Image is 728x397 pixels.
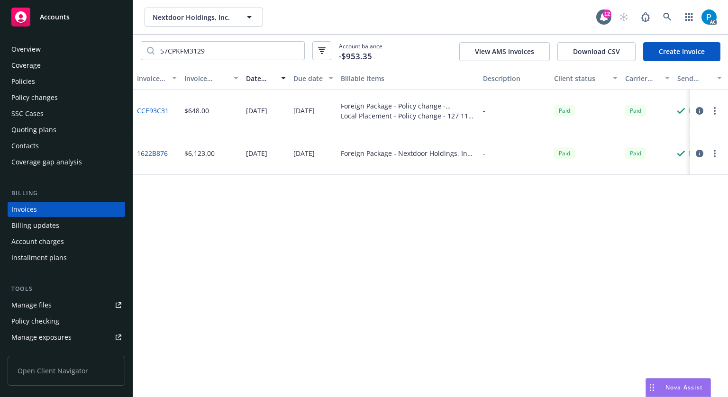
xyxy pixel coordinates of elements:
[137,106,169,116] a: CCE93C31
[8,106,125,121] a: SSC Cases
[11,298,52,313] div: Manage files
[341,148,475,158] div: Foreign Package - Nextdoor Holdings, Inc. - Foreign Package - 57CPKFM3129
[11,154,82,170] div: Coverage gap analysis
[11,74,35,89] div: Policies
[459,42,550,61] button: View AMS invoices
[242,67,290,90] button: Date issued
[11,202,37,217] div: Invoices
[153,12,235,22] span: Nextdoor Holdings, Inc.
[246,73,275,83] div: Date issued
[341,73,475,83] div: Billable items
[625,73,659,83] div: Carrier status
[483,73,546,83] div: Description
[658,8,677,27] a: Search
[40,13,70,21] span: Accounts
[625,147,646,159] div: Paid
[11,58,41,73] div: Coverage
[479,67,550,90] button: Description
[147,47,155,54] svg: Search
[8,250,125,265] a: Installment plans
[11,138,39,153] div: Contacts
[181,67,242,90] button: Invoice amount
[11,330,72,345] div: Manage exposures
[8,218,125,233] a: Billing updates
[293,73,323,83] div: Due date
[11,234,64,249] div: Account charges
[8,42,125,57] a: Overview
[8,138,125,153] a: Contacts
[8,346,125,361] a: Manage certificates
[8,154,125,170] a: Coverage gap analysis
[8,330,125,345] a: Manage exposures
[8,90,125,105] a: Policy changes
[8,314,125,329] a: Policy checking
[11,314,59,329] div: Policy checking
[290,67,337,90] button: Due date
[11,250,67,265] div: Installment plans
[155,42,304,60] input: Filter by keyword...
[8,202,125,217] a: Invoices
[341,111,475,121] div: Local Placement - Policy change - 127 110 950
[665,383,703,391] span: Nova Assist
[8,234,125,249] a: Account charges
[554,105,575,117] div: Paid
[621,67,673,90] button: Carrier status
[11,122,56,137] div: Quoting plans
[550,67,621,90] button: Client status
[483,106,485,116] div: -
[184,148,215,158] div: $6,123.00
[8,298,125,313] a: Manage files
[554,147,575,159] div: Paid
[8,58,125,73] a: Coverage
[8,4,125,30] a: Accounts
[339,42,382,59] span: Account balance
[337,67,479,90] button: Billable items
[246,106,267,116] div: [DATE]
[680,8,699,27] a: Switch app
[339,50,372,63] span: -$953.35
[483,148,485,158] div: -
[246,148,267,158] div: [DATE]
[11,42,41,57] div: Overview
[646,379,658,397] div: Drag to move
[8,74,125,89] a: Policies
[137,148,168,158] a: 1622B876
[145,8,263,27] button: Nextdoor Holdings, Inc.
[603,9,611,18] div: 12
[341,101,475,111] div: Foreign Package - Policy change - 57CPKFM3129
[184,73,228,83] div: Invoice amount
[133,67,181,90] button: Invoice ID
[625,105,646,117] div: Paid
[646,378,711,397] button: Nova Assist
[8,122,125,137] a: Quoting plans
[137,73,166,83] div: Invoice ID
[636,8,655,27] a: Report a Bug
[11,218,59,233] div: Billing updates
[293,106,315,116] div: [DATE]
[643,42,720,61] a: Create Invoice
[673,67,726,90] button: Send result
[8,284,125,294] div: Tools
[11,346,73,361] div: Manage certificates
[677,73,711,83] div: Send result
[8,189,125,198] div: Billing
[11,106,44,121] div: SSC Cases
[554,73,607,83] div: Client status
[614,8,633,27] a: Start snowing
[557,42,636,61] button: Download CSV
[8,356,125,386] span: Open Client Navigator
[11,90,58,105] div: Policy changes
[701,9,717,25] img: photo
[184,106,209,116] div: $648.00
[293,148,315,158] div: [DATE]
